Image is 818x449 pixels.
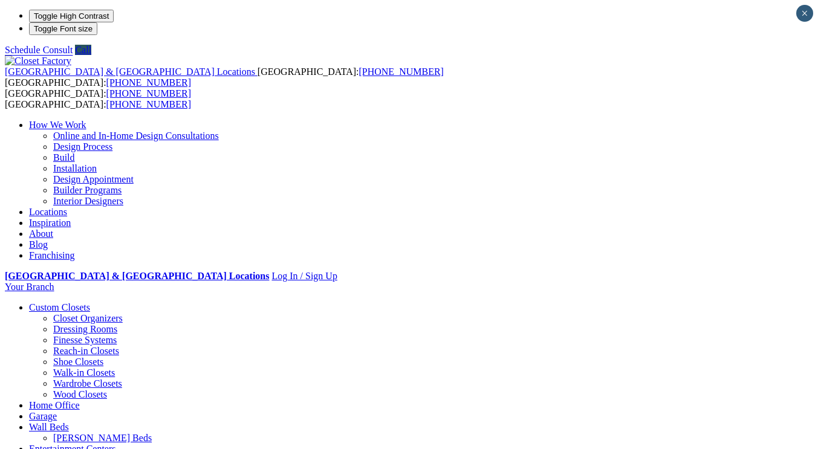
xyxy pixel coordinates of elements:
a: Dressing Rooms [53,324,117,334]
a: Your Branch [5,282,54,292]
a: Franchising [29,250,75,260]
a: Home Office [29,400,80,410]
a: Online and In-Home Design Consultations [53,131,219,141]
a: Wall Beds [29,422,69,432]
a: [GEOGRAPHIC_DATA] & [GEOGRAPHIC_DATA] Locations [5,271,269,281]
span: [GEOGRAPHIC_DATA] & [GEOGRAPHIC_DATA] Locations [5,66,255,77]
a: Inspiration [29,218,71,228]
a: Wood Closets [53,389,107,399]
a: Walk-in Closets [53,367,115,378]
a: [GEOGRAPHIC_DATA] & [GEOGRAPHIC_DATA] Locations [5,66,258,77]
a: Closet Organizers [53,313,123,323]
a: Finesse Systems [53,335,117,345]
a: Log In / Sign Up [271,271,337,281]
a: Call [75,45,91,55]
a: Wardrobe Closets [53,378,122,389]
a: About [29,228,53,239]
span: [GEOGRAPHIC_DATA]: [GEOGRAPHIC_DATA]: [5,88,191,109]
button: Toggle High Contrast [29,10,114,22]
a: [PHONE_NUMBER] [106,99,191,109]
a: Garage [29,411,57,421]
a: Blog [29,239,48,250]
a: Locations [29,207,67,217]
a: [PHONE_NUMBER] [106,88,191,99]
a: Installation [53,163,97,173]
a: Shoe Closets [53,357,103,367]
a: Custom Closets [29,302,90,312]
a: Reach-in Closets [53,346,119,356]
a: How We Work [29,120,86,130]
a: Schedule Consult [5,45,73,55]
a: [PHONE_NUMBER] [106,77,191,88]
button: Toggle Font size [29,22,97,35]
img: Closet Factory [5,56,71,66]
span: [GEOGRAPHIC_DATA]: [GEOGRAPHIC_DATA]: [5,66,444,88]
a: Interior Designers [53,196,123,206]
a: Builder Programs [53,185,122,195]
span: Toggle High Contrast [34,11,109,21]
a: [PHONE_NUMBER] [359,66,443,77]
button: Close [796,5,813,22]
a: [PERSON_NAME] Beds [53,433,152,443]
a: Design Process [53,141,112,152]
span: Toggle Font size [34,24,93,33]
a: Build [53,152,75,163]
a: Design Appointment [53,174,134,184]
